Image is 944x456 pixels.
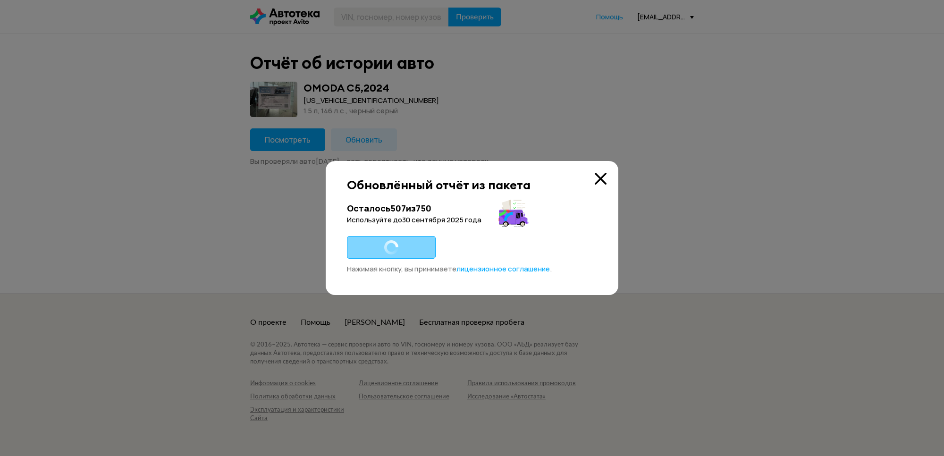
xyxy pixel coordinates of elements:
[347,177,597,192] div: Обновлённый отчёт из пакета
[347,203,597,214] div: Осталось 507 из 750
[347,264,552,274] span: Нажимая кнопку, вы принимаете .
[456,264,550,274] a: лицензионное соглашение
[347,215,597,225] div: Используйте до 30 сентября 2025 года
